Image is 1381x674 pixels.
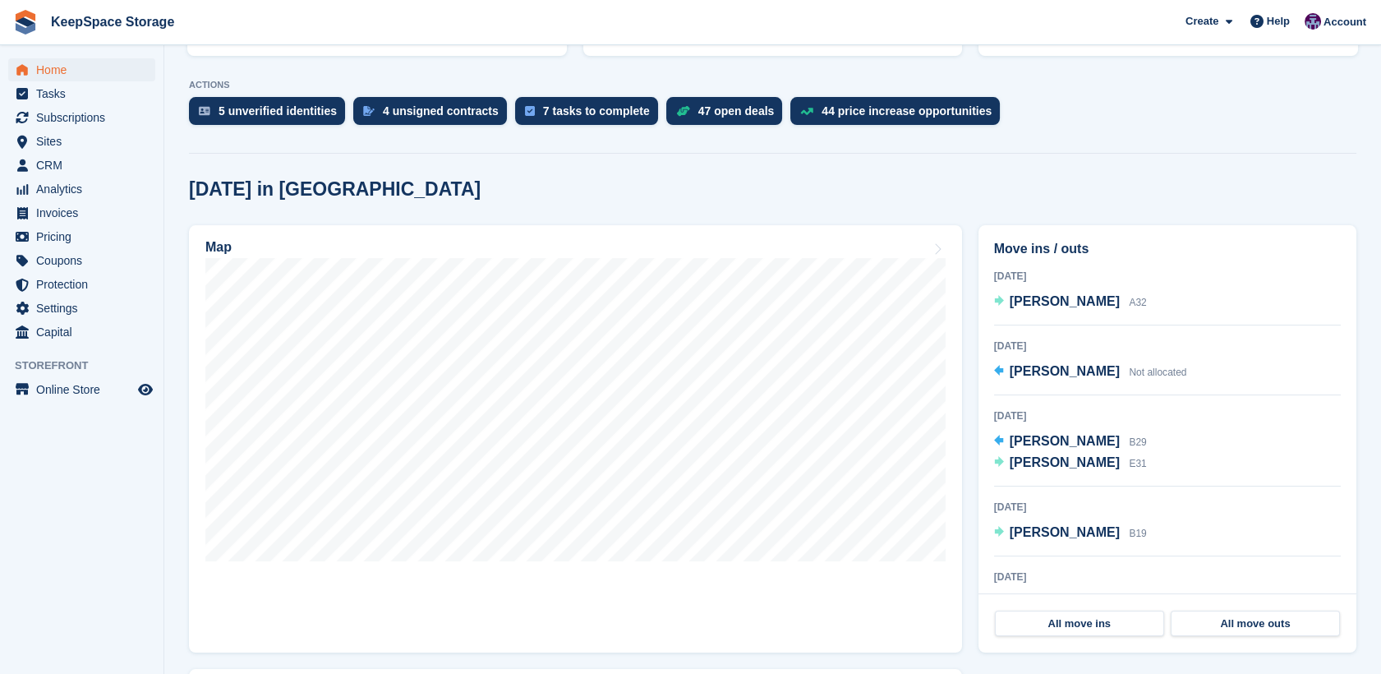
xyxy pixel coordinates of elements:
[36,378,135,401] span: Online Store
[666,97,791,133] a: 47 open deals
[1010,455,1120,469] span: [PERSON_NAME]
[1267,13,1290,30] span: Help
[36,297,135,320] span: Settings
[36,178,135,201] span: Analytics
[994,453,1147,474] a: [PERSON_NAME] E31
[525,106,535,116] img: task-75834270c22a3079a89374b754ae025e5fb1db73e45f91037f5363f120a921f8.svg
[199,106,210,116] img: verify_identity-adf6edd0f0f0b5bbfe63781bf79b02c33cf7c696d77639b501bdc392416b5a36.svg
[1010,434,1120,448] span: [PERSON_NAME]
[790,97,1008,133] a: 44 price increase opportunities
[994,362,1187,383] a: [PERSON_NAME] Not allocated
[515,97,666,133] a: 7 tasks to complete
[1010,525,1120,539] span: [PERSON_NAME]
[36,106,135,129] span: Subscriptions
[1323,14,1366,30] span: Account
[1129,367,1186,378] span: Not allocated
[189,225,962,653] a: Map
[36,82,135,105] span: Tasks
[8,273,155,296] a: menu
[44,8,181,35] a: KeepSpace Storage
[136,380,155,399] a: Preview store
[8,378,155,401] a: menu
[219,104,337,118] div: 5 unverified identities
[36,58,135,81] span: Home
[1010,294,1120,308] span: [PERSON_NAME]
[1129,297,1146,308] span: A32
[13,10,38,35] img: stora-icon-8386f47178a22dfd0bd8f6a31ec36ba5ce8667c1dd55bd0f319d3a0aa187defe.svg
[15,358,163,374] span: Storefront
[1185,13,1218,30] span: Create
[8,58,155,81] a: menu
[994,292,1147,313] a: [PERSON_NAME] A32
[36,154,135,177] span: CRM
[995,611,1164,637] a: All move ins
[36,249,135,272] span: Coupons
[36,225,135,248] span: Pricing
[36,273,135,296] span: Protection
[353,97,515,133] a: 4 unsigned contracts
[994,269,1341,284] div: [DATE]
[1129,528,1146,539] span: B19
[994,339,1341,353] div: [DATE]
[698,104,775,118] div: 47 open deals
[676,105,690,117] img: deal-1b604bf984904fb50ccaf53a9ad4b4a5d6e5aea283cecdc64d6e3604feb123c2.svg
[8,178,155,201] a: menu
[994,409,1341,423] div: [DATE]
[36,201,135,224] span: Invoices
[8,154,155,177] a: menu
[8,321,155,344] a: menu
[800,108,813,115] img: price_increase_opportunities-93ffe204e8149a01c8c9dc8f82e8f89637d9d84a8eef4429ea346261dce0b2c0.svg
[363,106,375,116] img: contract_signature_icon-13c848040528278c33f63329250d36e43548de30e8caae1d1a13099fd9432cc5.svg
[8,249,155,272] a: menu
[994,239,1341,259] h2: Move ins / outs
[205,240,232,255] h2: Map
[36,130,135,153] span: Sites
[1305,13,1321,30] img: Charlotte Jobling
[1010,364,1120,378] span: [PERSON_NAME]
[189,80,1356,90] p: ACTIONS
[994,500,1341,515] div: [DATE]
[8,297,155,320] a: menu
[8,130,155,153] a: menu
[994,432,1147,453] a: [PERSON_NAME] B29
[994,523,1147,544] a: [PERSON_NAME] B19
[189,97,353,133] a: 5 unverified identities
[1129,458,1146,469] span: E31
[8,82,155,105] a: menu
[8,225,155,248] a: menu
[822,104,992,118] div: 44 price increase opportunities
[994,570,1341,584] div: [DATE]
[383,104,499,118] div: 4 unsigned contracts
[1129,436,1146,448] span: B29
[1171,611,1340,637] a: All move outs
[189,178,481,201] h2: [DATE] in [GEOGRAPHIC_DATA]
[543,104,650,118] div: 7 tasks to complete
[8,201,155,224] a: menu
[8,106,155,129] a: menu
[36,321,135,344] span: Capital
